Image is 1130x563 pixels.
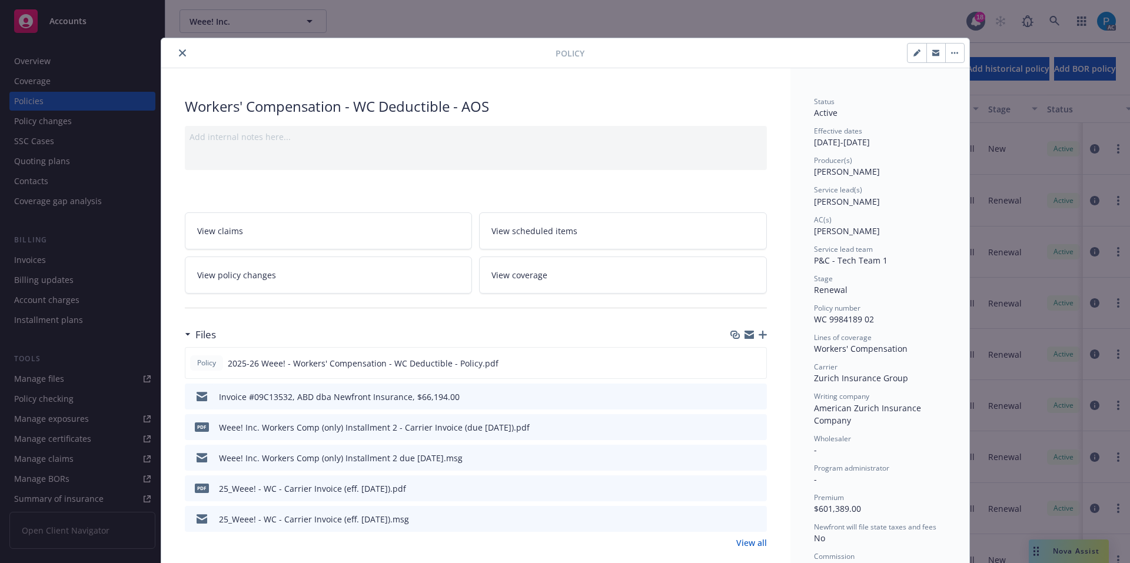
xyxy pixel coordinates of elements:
[814,185,862,195] span: Service lead(s)
[814,372,908,384] span: Zurich Insurance Group
[736,537,767,549] a: View all
[814,155,852,165] span: Producer(s)
[175,46,190,60] button: close
[814,126,862,136] span: Effective dates
[814,463,889,473] span: Program administrator
[814,274,833,284] span: Stage
[814,362,837,372] span: Carrier
[814,244,873,254] span: Service lead team
[814,284,847,295] span: Renewal
[219,513,409,525] div: 25_Weee! - WC - Carrier Invoice (eff. [DATE]).msg
[814,303,860,313] span: Policy number
[733,482,742,495] button: download file
[814,492,844,502] span: Premium
[814,255,888,266] span: P&C - Tech Team 1
[185,212,473,249] a: View claims
[556,47,584,59] span: Policy
[752,513,762,525] button: preview file
[479,256,767,294] a: View coverage
[814,332,872,342] span: Lines of coverage
[814,391,869,401] span: Writing company
[814,434,851,444] span: Wholesaler
[195,358,218,368] span: Policy
[219,421,530,434] div: Weee! Inc. Workers Comp (only) Installment 2 - Carrier Invoice (due [DATE]).pdf
[814,342,946,355] div: Workers' Compensation
[732,357,742,369] button: download file
[185,96,767,116] div: Workers' Compensation - WC Deductible - AOS
[228,357,498,369] span: 2025-26 Weee! - Workers' Compensation - WC Deductible - Policy.pdf
[814,532,825,544] span: No
[733,513,742,525] button: download file
[814,444,817,455] span: -
[491,269,547,281] span: View coverage
[185,327,216,342] div: Files
[195,484,209,492] span: pdf
[195,422,209,431] span: pdf
[752,391,762,403] button: preview file
[219,482,406,495] div: 25_Weee! - WC - Carrier Invoice (eff. [DATE]).pdf
[197,269,276,281] span: View policy changes
[814,474,817,485] span: -
[479,212,767,249] a: View scheduled items
[733,421,742,434] button: download file
[190,131,762,143] div: Add internal notes here...
[752,452,762,464] button: preview file
[814,522,936,532] span: Newfront will file state taxes and fees
[197,225,243,237] span: View claims
[814,166,880,177] span: [PERSON_NAME]
[185,256,473,294] a: View policy changes
[491,225,577,237] span: View scheduled items
[751,357,762,369] button: preview file
[752,421,762,434] button: preview file
[814,402,923,426] span: American Zurich Insurance Company
[752,482,762,495] button: preview file
[814,126,946,148] div: [DATE] - [DATE]
[733,391,742,403] button: download file
[814,225,880,236] span: [PERSON_NAME]
[219,391,460,403] div: Invoice #09C13532, ABD dba Newfront Insurance, $66,194.00
[814,551,855,561] span: Commission
[814,314,874,325] span: WC 9984189 02
[195,327,216,342] h3: Files
[814,215,832,225] span: AC(s)
[814,96,835,106] span: Status
[814,107,837,118] span: Active
[814,196,880,207] span: [PERSON_NAME]
[219,452,463,464] div: Weee! Inc. Workers Comp (only) Installment 2 due [DATE].msg
[814,503,861,514] span: $601,389.00
[733,452,742,464] button: download file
